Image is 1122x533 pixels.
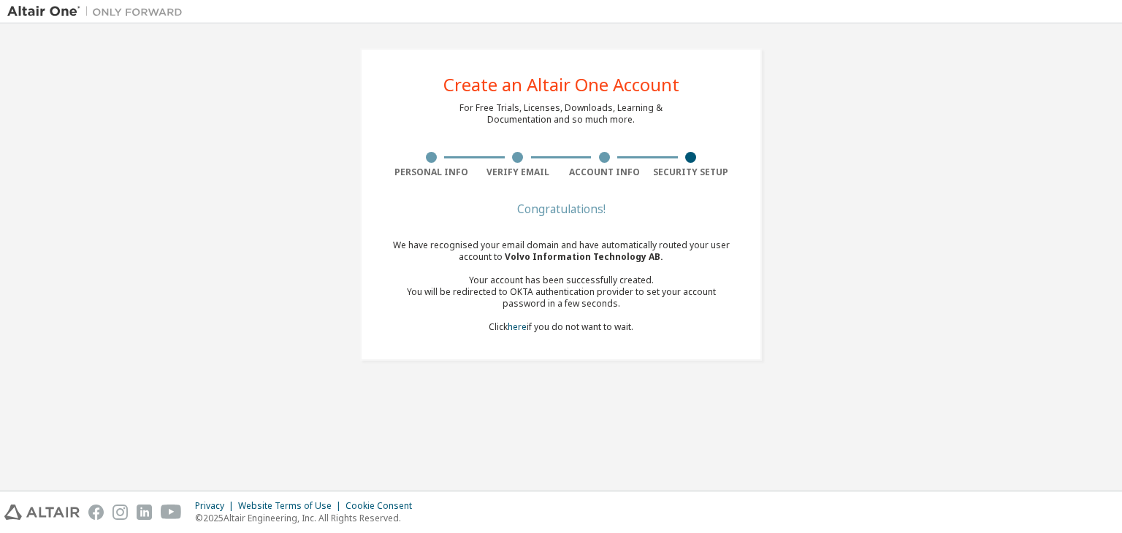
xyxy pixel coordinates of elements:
div: Personal Info [388,166,475,178]
div: Security Setup [648,166,735,178]
div: We have recognised your email domain and have automatically routed your user account to Click if ... [388,239,734,333]
div: Privacy [195,500,238,512]
img: instagram.svg [112,505,128,520]
img: youtube.svg [161,505,182,520]
div: Create an Altair One Account [443,76,679,93]
div: Cookie Consent [346,500,421,512]
div: For Free Trials, Licenses, Downloads, Learning & Documentation and so much more. [459,102,663,126]
p: © 2025 Altair Engineering, Inc. All Rights Reserved. [195,512,421,524]
img: Altair One [7,4,190,19]
img: altair_logo.svg [4,505,80,520]
div: Congratulations! [388,204,734,213]
div: You will be redirected to OKTA authentication provider to set your account password in a few seco... [388,286,734,310]
a: here [508,321,527,333]
div: Website Terms of Use [238,500,346,512]
span: Volvo Information Technology AB . [505,250,663,263]
div: Verify Email [475,166,562,178]
div: Account Info [561,166,648,178]
img: linkedin.svg [137,505,152,520]
img: facebook.svg [88,505,104,520]
div: Your account has been successfully created. [388,275,734,286]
